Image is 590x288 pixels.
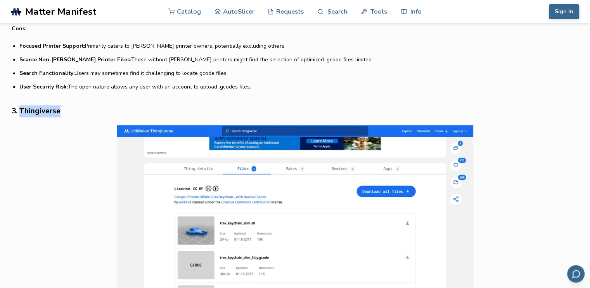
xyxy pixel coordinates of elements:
[19,83,578,91] li: The open nature allows any user with an account to upload .gcodes files.
[25,6,96,17] span: Matter Manifest
[19,83,68,90] strong: User Security Risk:
[567,265,585,283] button: Send feedback via email
[549,4,579,19] button: Sign In
[12,105,578,117] h3: 3. Thingiverse
[19,56,578,64] li: Those without [PERSON_NAME] printers might find the selection of optimized .gcode files limited.
[19,42,85,50] strong: Focused Printer Support:
[19,69,578,77] li: Users may sometimes find it challenging to locate gcode files.
[19,56,131,63] strong: Scarce Non-[PERSON_NAME] Printer Files:
[19,69,74,77] strong: Search Functionality:
[19,42,578,50] li: Primarily caters to [PERSON_NAME] printer owners, potentially excluding others.
[12,25,26,32] strong: Cons:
